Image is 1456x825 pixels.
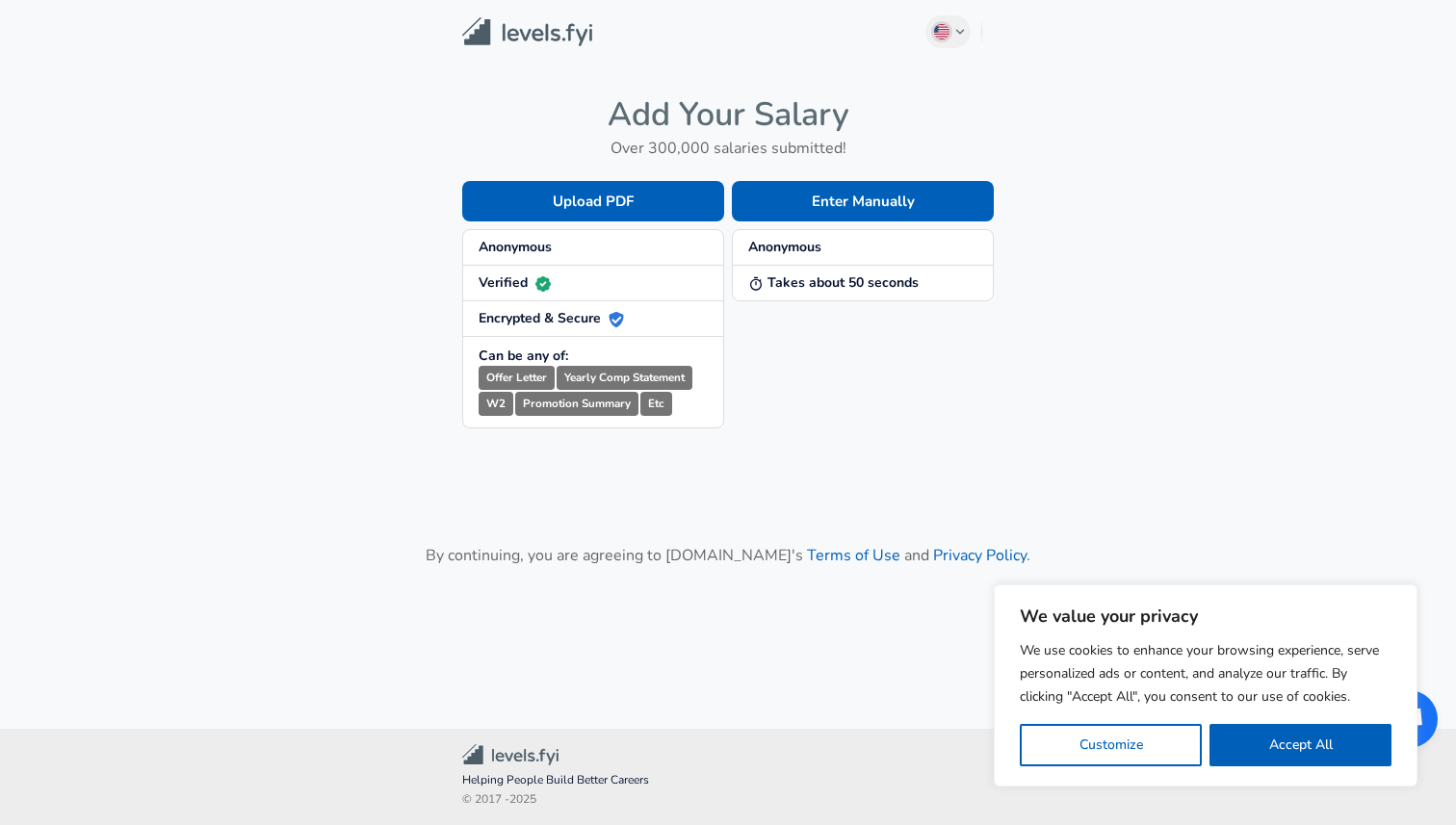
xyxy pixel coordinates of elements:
img: Levels.fyi Community [462,744,559,766]
p: We value your privacy [1020,605,1391,628]
small: Etc [640,392,672,416]
span: Helping People Build Better Careers [462,771,994,790]
small: Offer Letter [479,366,555,390]
button: Upload PDF [462,181,724,221]
button: English (US) [925,15,972,48]
button: Enter Manually [732,181,994,221]
button: Customize [1020,724,1202,766]
span: © 2017 - 2025 [462,790,994,810]
strong: Anonymous [479,238,552,256]
strong: Anonymous [748,238,821,256]
a: Terms of Use [807,545,900,566]
strong: Encrypted & Secure [479,309,624,327]
img: Levels.fyi [462,17,592,47]
small: Yearly Comp Statement [557,366,692,390]
img: English (US) [934,24,949,39]
p: We use cookies to enhance your browsing experience, serve personalized ads or content, and analyz... [1020,639,1391,709]
strong: Takes about 50 seconds [748,273,919,292]
small: Promotion Summary [515,392,638,416]
strong: Verified [479,273,551,292]
small: W2 [479,392,513,416]
div: We value your privacy [994,584,1417,786]
button: Accept All [1209,724,1391,766]
h4: Add Your Salary [462,94,994,135]
h6: Over 300,000 salaries submitted! [462,135,994,162]
strong: Can be any of: [479,347,568,365]
a: Privacy Policy [933,545,1027,566]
